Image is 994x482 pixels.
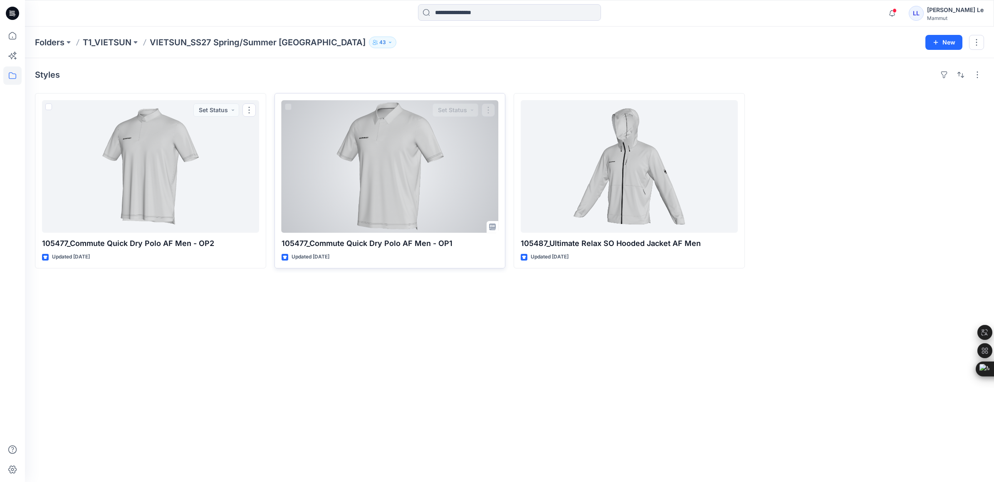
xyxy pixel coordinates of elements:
div: Mammut [927,15,984,21]
div: [PERSON_NAME] Le [927,5,984,15]
a: 105487_Ultimate Relax SO Hooded Jacket AF Men [521,100,738,233]
a: 105477_Commute Quick Dry Polo AF Men - OP1 [282,100,499,233]
p: Updated [DATE] [52,253,90,261]
a: 105477_Commute Quick Dry Polo AF Men - OP2 [42,100,259,233]
button: 43 [369,37,396,48]
p: 105477_Commute Quick Dry Polo AF Men - OP1 [282,238,499,249]
p: 105487_Ultimate Relax SO Hooded Jacket AF Men [521,238,738,249]
h4: Styles [35,70,60,80]
p: 43 [379,38,386,47]
a: T1_VIETSUN [83,37,131,48]
p: Updated [DATE] [292,253,329,261]
p: Updated [DATE] [531,253,569,261]
button: New [925,35,962,50]
p: 105477_Commute Quick Dry Polo AF Men - OP2 [42,238,259,249]
p: VIETSUN_SS27 Spring/Summer [GEOGRAPHIC_DATA] [150,37,366,48]
div: LL [909,6,924,21]
a: Folders [35,37,64,48]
